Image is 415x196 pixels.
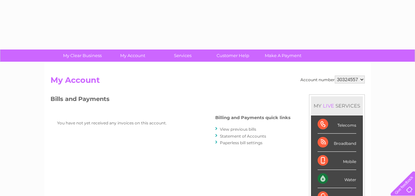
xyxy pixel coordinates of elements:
[318,152,356,170] div: Mobile
[220,140,262,145] a: Paperless bill settings
[318,170,356,188] div: Water
[256,49,310,62] a: Make A Payment
[55,49,110,62] a: My Clear Business
[105,49,160,62] a: My Account
[215,115,291,120] h4: Billing and Payments quick links
[57,120,189,126] p: You have not yet received any invoices on this account.
[51,76,365,88] h2: My Account
[220,134,266,139] a: Statement of Accounts
[322,103,335,109] div: LIVE
[206,49,260,62] a: Customer Help
[318,115,356,134] div: Telecoms
[156,49,210,62] a: Services
[311,96,363,115] div: MY SERVICES
[51,94,291,106] h3: Bills and Payments
[220,127,256,132] a: View previous bills
[300,76,365,83] div: Account number
[318,134,356,152] div: Broadband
